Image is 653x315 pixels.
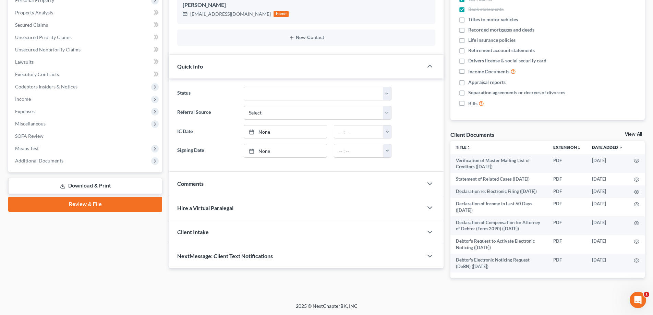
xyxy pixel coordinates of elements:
a: Unsecured Nonpriority Claims [10,44,162,56]
i: unfold_more [577,146,581,150]
td: Debtor's Request to Activate Electronic Noticing ([DATE]) [450,235,548,254]
a: SOFA Review [10,130,162,142]
span: Lawsuits [15,59,34,65]
label: IC Date [174,125,240,139]
td: [DATE] [587,198,628,217]
td: Declaration of Income in Last 60 Days ([DATE]) [450,198,548,217]
td: PDF [548,173,587,185]
td: [DATE] [587,216,628,235]
div: [EMAIL_ADDRESS][DOMAIN_NAME] [190,11,271,17]
input: -- : -- [334,125,384,138]
td: [DATE] [587,254,628,272]
span: Income Documents [468,68,509,75]
td: PDF [548,235,587,254]
td: [DATE] [587,185,628,198]
td: Declaration re: Electronic Filing ([DATE]) [450,185,548,198]
div: Client Documents [450,131,494,138]
td: PDF [548,198,587,217]
iframe: Intercom live chat [630,292,646,308]
a: Executory Contracts [10,68,162,81]
span: Separation agreements or decrees of divorces [468,89,565,96]
a: Titleunfold_more [456,145,471,150]
span: Comments [177,180,204,187]
span: Client Intake [177,229,209,235]
span: Miscellaneous [15,121,46,126]
a: Property Analysis [10,7,162,19]
label: Referral Source [174,106,240,120]
span: Unsecured Priority Claims [15,34,72,40]
span: Life insurance policies [468,37,516,44]
i: expand_more [619,146,623,150]
span: Quick Info [177,63,203,70]
span: Hire a Virtual Paralegal [177,205,233,211]
span: Unsecured Nonpriority Claims [15,47,81,52]
td: [DATE] [587,173,628,185]
td: Debtor's Electronic Noticing Request (DeBN) ([DATE]) [450,254,548,272]
span: Property Analysis [15,10,53,15]
span: Secured Claims [15,22,48,28]
span: Appraisal reports [468,79,506,86]
a: Review & File [8,197,162,212]
span: Retirement account statements [468,47,535,54]
a: Download & Print [8,178,162,194]
span: Drivers license & social security card [468,57,546,64]
div: 2025 © NextChapterBK, INC [131,303,522,315]
span: Means Test [15,145,39,151]
a: Secured Claims [10,19,162,31]
span: Bank statements [468,6,504,13]
span: Additional Documents [15,158,63,163]
span: 1 [644,292,649,297]
span: Executory Contracts [15,71,59,77]
td: Declaration of Compensation for Attorney of Debtor (Form 2090) ([DATE]) [450,216,548,235]
a: Date Added expand_more [592,145,623,150]
td: PDF [548,254,587,272]
td: [DATE] [587,154,628,173]
td: [DATE] [587,235,628,254]
a: View All [625,132,642,137]
td: Statement of Related Cases ([DATE]) [450,173,548,185]
span: Income [15,96,31,102]
td: PDF [548,216,587,235]
input: -- : -- [334,144,384,157]
a: Extensionunfold_more [553,145,581,150]
td: PDF [548,185,587,198]
span: Codebtors Insiders & Notices [15,84,77,89]
td: Verification of Master Mailing List of Creditors ([DATE]) [450,154,548,173]
span: NextMessage: Client Text Notifications [177,253,273,259]
button: New Contact [183,35,430,40]
a: Lawsuits [10,56,162,68]
td: PDF [548,154,587,173]
a: Unsecured Priority Claims [10,31,162,44]
label: Status [174,87,240,100]
label: Signing Date [174,144,240,158]
span: Expenses [15,108,35,114]
span: Bills [468,100,477,107]
span: Recorded mortgages and deeds [468,26,534,33]
div: home [274,11,289,17]
span: SOFA Review [15,133,44,139]
span: Titles to motor vehicles [468,16,518,23]
a: None [244,144,327,157]
a: None [244,125,327,138]
i: unfold_more [467,146,471,150]
div: [PERSON_NAME] [183,1,430,9]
